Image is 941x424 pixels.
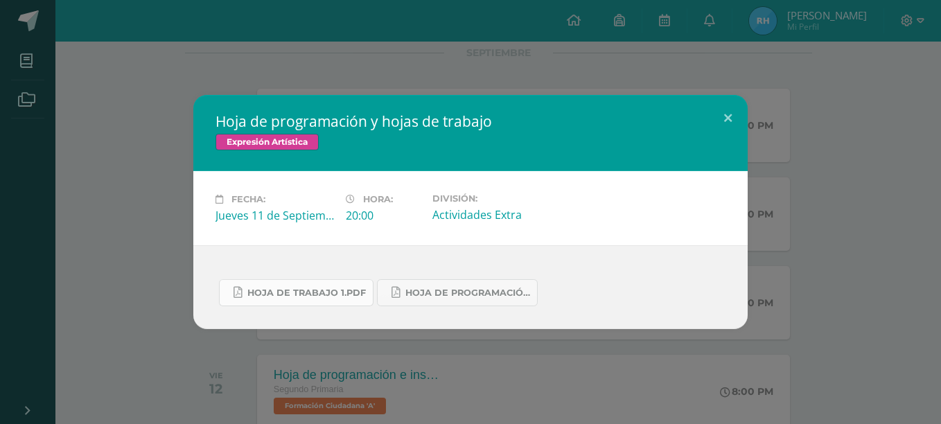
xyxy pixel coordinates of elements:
span: Hoja de trabajo 1.pdf [247,288,366,299]
span: Expresión Artística [216,134,319,150]
a: Hoja de Programación 4.pdf [377,279,538,306]
span: Hora: [363,194,393,204]
a: Hoja de trabajo 1.pdf [219,279,373,306]
span: Hoja de Programación 4.pdf [405,288,530,299]
h2: Hoja de programación y hojas de trabajo [216,112,725,131]
span: Fecha: [231,194,265,204]
div: Actividades Extra [432,207,552,222]
label: División: [432,193,552,204]
div: 20:00 [346,208,421,223]
div: Jueves 11 de Septiembre [216,208,335,223]
button: Close (Esc) [708,95,748,142]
